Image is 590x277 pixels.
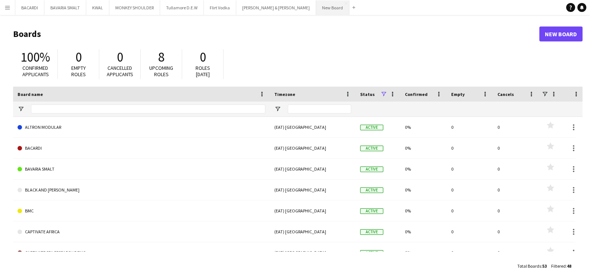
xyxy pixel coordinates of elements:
a: BLACK AND [PERSON_NAME] [18,180,265,200]
div: 0% [400,180,447,200]
input: Timezone Filter Input [288,105,351,113]
a: ALTRON MODULAR [18,117,265,138]
span: Upcoming roles [149,65,173,78]
span: Active [360,229,383,235]
a: CAPTIVATE AFRICA [18,221,265,242]
div: 0 [493,159,539,179]
div: 0 [447,242,493,263]
span: Active [360,166,383,172]
button: [PERSON_NAME] & [PERSON_NAME] [236,0,316,15]
div: 0 [447,159,493,179]
span: Confirmed applicants [22,65,49,78]
button: Flirt Vodka [204,0,236,15]
span: Active [360,208,383,214]
span: Cancelled applicants [107,65,133,78]
button: BAVARIA SMALT [44,0,86,15]
div: 0 [493,117,539,137]
div: (EAT) [GEOGRAPHIC_DATA] [270,117,356,137]
div: (EAT) [GEOGRAPHIC_DATA] [270,159,356,179]
div: 0% [400,242,447,263]
button: MONKEY SHOULDER [109,0,160,15]
span: Empty roles [71,65,86,78]
button: BACARDI [15,0,44,15]
button: KWAL [86,0,109,15]
button: Open Filter Menu [18,106,24,112]
div: 0% [400,159,447,179]
div: 0 [493,200,539,221]
div: 0 [493,180,539,200]
div: (EAT) [GEOGRAPHIC_DATA] [270,242,356,263]
span: Active [360,125,383,130]
button: Open Filter Menu [274,106,281,112]
div: 0 [447,117,493,137]
span: Status [360,91,375,97]
span: Total Boards [517,263,541,269]
div: (EAT) [GEOGRAPHIC_DATA] [270,221,356,242]
span: Confirmed [405,91,428,97]
div: (EAT) [GEOGRAPHIC_DATA] [270,200,356,221]
div: (EAT) [GEOGRAPHIC_DATA] [270,138,356,158]
h1: Boards [13,28,539,40]
div: 0 [493,138,539,158]
span: 48 [567,263,571,269]
div: 0% [400,200,447,221]
input: Board name Filter Input [31,105,265,113]
a: New Board [539,27,583,41]
span: 8 [158,49,165,65]
a: BAVARIA SMALT [18,159,265,180]
div: : [551,259,571,273]
span: Active [360,250,383,256]
span: Timezone [274,91,295,97]
div: 0 [447,200,493,221]
div: 0% [400,138,447,158]
div: 0 [493,221,539,242]
div: 0 [493,242,539,263]
span: Board name [18,91,43,97]
div: : [517,259,547,273]
span: Active [360,187,383,193]
span: Filtered [551,263,566,269]
a: BACARDI [18,138,265,159]
span: 0 [117,49,123,65]
div: (EAT) [GEOGRAPHIC_DATA] [270,180,356,200]
span: 0 [75,49,82,65]
a: BMC [18,200,265,221]
span: 53 [542,263,547,269]
div: 0 [447,180,493,200]
span: Cancels [497,91,514,97]
span: Active [360,146,383,151]
span: 0 [200,49,206,65]
span: Empty [451,91,465,97]
button: Tullamore D.E.W [160,0,204,15]
span: 100% [21,49,50,65]
div: 0 [447,221,493,242]
a: CAPTIVATE SFA RESEARCH DEMO [18,242,265,263]
div: 0 [447,138,493,158]
div: 0% [400,221,447,242]
span: Roles [DATE] [196,65,210,78]
button: New Board [316,0,349,15]
div: 0% [400,117,447,137]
